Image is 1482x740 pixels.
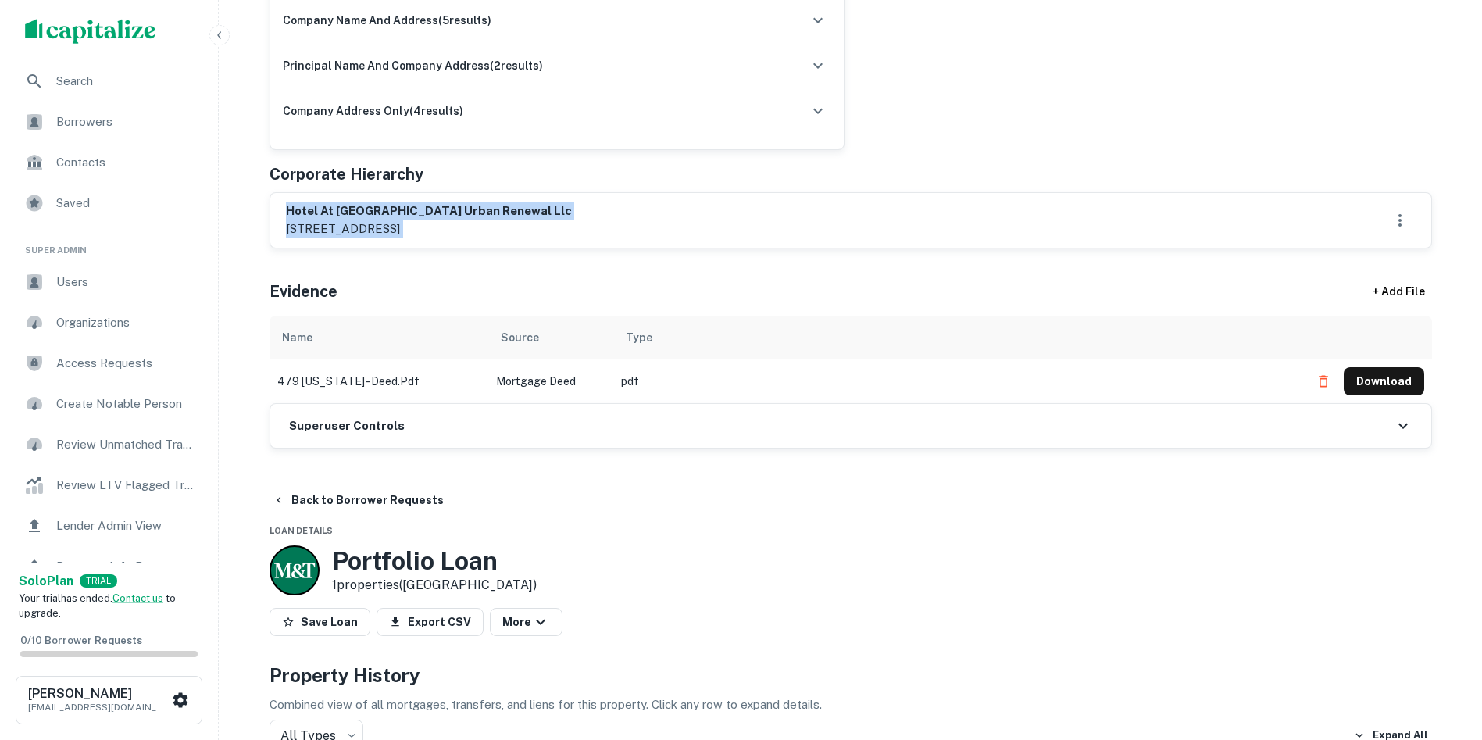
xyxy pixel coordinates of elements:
td: Mortgage Deed [488,359,613,403]
div: + Add File [1345,278,1454,306]
th: Name [270,316,488,359]
span: 0 / 10 Borrower Requests [20,635,142,646]
th: Type [613,316,1302,359]
button: Export CSV [377,608,484,636]
li: Super Admin [12,225,205,263]
h6: principal name and company address ( 2 results) [283,57,543,74]
h6: hotel at [GEOGRAPHIC_DATA] urban renewal llc [286,202,572,220]
a: Search [12,63,205,100]
h6: [PERSON_NAME] [28,688,169,700]
span: Lender Admin View [56,517,196,535]
p: Combined view of all mortgages, transfers, and liens for this property. Click any row to expand d... [270,695,1432,714]
span: Contacts [56,153,196,172]
h6: company name and address ( 5 results) [283,12,491,29]
div: TRIAL [80,574,117,588]
span: Organizations [56,313,196,332]
span: Loan Details [270,526,333,535]
h6: Superuser Controls [289,417,405,435]
h3: Portfolio Loan [332,546,537,576]
p: [STREET_ADDRESS] [286,220,572,238]
p: [EMAIL_ADDRESS][DOMAIN_NAME] [28,700,169,714]
a: Users [12,263,205,301]
button: Download [1344,367,1424,395]
h4: Property History [270,661,1432,689]
span: Borrowers [56,113,196,131]
a: Review Unmatched Transactions [12,426,205,463]
span: Review Unmatched Transactions [56,435,196,454]
a: Organizations [12,304,205,341]
iframe: Chat Widget [1404,615,1482,690]
p: 1 properties ([GEOGRAPHIC_DATA]) [332,576,537,595]
button: Delete file [1309,369,1337,394]
span: Users [56,273,196,291]
h6: company address only ( 4 results) [283,102,463,120]
span: Create Notable Person [56,395,196,413]
span: Access Requests [56,354,196,373]
div: Source [501,328,539,347]
a: SoloPlan [19,572,73,591]
a: Access Requests [12,345,205,382]
a: Contacts [12,144,205,181]
a: Contact us [112,592,163,604]
button: Save Loan [270,608,370,636]
button: More [490,608,562,636]
div: Type [626,328,652,347]
a: Borrower Info Requests [12,548,205,585]
div: scrollable content [270,316,1432,403]
h5: Corporate Hierarchy [270,163,423,186]
a: Saved [12,184,205,222]
span: Search [56,72,196,91]
span: Borrower Info Requests [56,557,196,576]
img: capitalize-logo.png [25,19,156,44]
td: 479 [US_STATE] - deed.pdf [270,359,488,403]
a: Borrowers [12,103,205,141]
td: pdf [613,359,1302,403]
strong: Solo Plan [19,574,73,588]
h5: Evidence [270,280,337,303]
a: Lender Admin View [12,507,205,545]
a: Create Notable Person [12,385,205,423]
span: Your trial has ended. to upgrade. [19,592,176,620]
span: Review LTV Flagged Transactions [56,476,196,495]
th: Source [488,316,613,359]
button: [PERSON_NAME][EMAIL_ADDRESS][DOMAIN_NAME] [16,676,202,724]
div: Name [282,328,312,347]
a: Review LTV Flagged Transactions [12,467,205,504]
span: Saved [56,194,196,213]
button: Back to Borrower Requests [266,486,450,514]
